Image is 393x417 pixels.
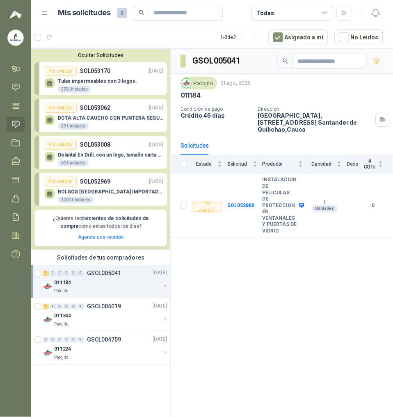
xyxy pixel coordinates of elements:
[58,78,137,84] p: Tulas impermeables con 3 logos.
[257,9,274,18] div: Todas
[64,304,70,310] div: 0
[80,140,110,149] p: SOL053008
[43,335,169,361] a: 0 0 0 0 0 0 GSOL004759[DATE] Company Logo011224Patojito
[335,30,383,45] button: No Leídos
[149,67,163,75] p: [DATE]
[78,271,84,276] div: 0
[181,77,217,89] div: Patojito
[58,115,163,121] p: BOTA ALTA CAUCHO CON PUNTERA SEGURIDAD
[139,10,144,16] span: search
[87,271,121,276] p: GSOL005041
[54,279,71,287] p: 011184
[34,99,167,132] a: Por cotizarSOL053062[DATE] BOTA ALTA CAUCHO CON PUNTERA SEGURIDAD23 Unidades
[34,136,167,169] a: Por cotizarSOL053008[DATE] Delantal En Drill, con un logo, tamaño carta 1 tinta (Se envia enlacen...
[363,155,393,173] th: # COTs
[45,177,77,187] div: Por cotizar
[192,155,227,173] th: Estado
[87,337,121,343] p: GSOL004759
[263,177,297,234] b: INSTALACION DE PELICULAS DE PROTECCION EN VENTANALES Y PUERTAS DE VIDRIO
[50,304,56,310] div: 0
[45,140,77,150] div: Por cotizar
[308,199,342,206] b: 1
[149,178,163,186] p: [DATE]
[78,337,84,343] div: 0
[45,66,77,76] div: Por cotizar
[263,155,308,173] th: Producto
[227,203,254,208] a: SOL052880
[54,355,68,361] p: Patojito
[347,155,363,173] th: Docs
[153,303,167,310] p: [DATE]
[54,321,68,328] p: Patojito
[192,55,242,67] h3: GSOL005041
[58,152,163,158] p: Delantal En Drill, con un logo, tamaño carta 1 tinta (Se envia enlacen, como referencia)
[34,173,167,206] a: Por cotizarSOL052969[DATE] BOLSOS [GEOGRAPHIC_DATA] IMPORTADO [GEOGRAPHIC_DATA]-397-11000 Unidades
[283,58,288,64] span: search
[80,66,110,75] p: SOL053170
[54,288,68,295] p: Patojito
[227,155,263,173] th: Solicitud
[50,271,56,276] div: 0
[78,235,124,240] a: Agenda una reunión
[71,271,77,276] div: 0
[71,337,77,343] div: 0
[149,104,163,112] p: [DATE]
[117,8,127,18] span: 2
[258,106,372,112] p: Dirección
[58,86,91,93] div: 300 Unidades
[149,141,163,149] p: [DATE]
[269,30,328,45] button: Asignado a mi
[45,103,77,113] div: Por cotizar
[308,155,347,173] th: Cantidad
[54,312,71,320] p: 011344
[182,79,191,88] img: Company Logo
[363,202,383,210] b: 0
[220,80,250,87] p: 21 ago, 2025
[34,52,167,58] button: Ocultar Solicitudes
[31,250,170,265] div: Solicitudes de tus compradores
[43,315,53,325] img: Company Logo
[220,31,262,44] div: 1 - 3 de 3
[153,269,167,277] p: [DATE]
[50,337,56,343] div: 0
[181,112,251,119] p: Crédito 45 días
[192,202,222,212] div: Por cotizar
[34,62,167,95] a: Por cotizarSOL053170[DATE] Tulas impermeables con 3 logos.300 Unidades
[192,161,216,167] span: Estado
[58,123,89,130] div: 23 Unidades
[181,91,201,100] p: 011184
[43,302,169,328] a: 1 0 0 0 0 0 GSOL005019[DATE] Company Logo011344Patojito
[64,337,70,343] div: 0
[227,161,251,167] span: Solicitud
[57,271,63,276] div: 0
[263,161,297,167] span: Producto
[57,337,63,343] div: 0
[31,49,170,250] div: Ocultar SolicitudesPor cotizarSOL053170[DATE] Tulas impermeables con 3 logos.300 UnidadesPor coti...
[43,271,49,276] div: 1
[71,304,77,310] div: 0
[8,30,23,46] img: Company Logo
[43,282,53,292] img: Company Logo
[43,337,49,343] div: 0
[58,189,163,195] p: BOLSOS [GEOGRAPHIC_DATA] IMPORTADO [GEOGRAPHIC_DATA]-397-1
[181,141,209,150] div: Solicitudes
[87,304,121,310] p: GSOL005019
[9,10,22,20] img: Logo peakr
[80,103,110,112] p: SOL053062
[58,160,89,166] div: 60 Unidades
[58,7,111,19] h1: Mis solicitudes
[80,177,110,186] p: SOL052969
[153,336,167,344] p: [DATE]
[181,106,251,112] p: Condición de pago
[39,215,162,230] p: ¿Quieres recibir como estas todos los días?
[363,158,377,170] span: # COTs
[258,112,372,133] p: [GEOGRAPHIC_DATA], [STREET_ADDRESS] Santander de Quilichao , Cauca
[308,161,336,167] span: Cantidad
[43,348,53,358] img: Company Logo
[60,216,149,229] b: cientos de solicitudes de compra
[43,304,49,310] div: 1
[64,271,70,276] div: 0
[312,205,338,212] div: Unidades
[58,197,94,203] div: 1000 Unidades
